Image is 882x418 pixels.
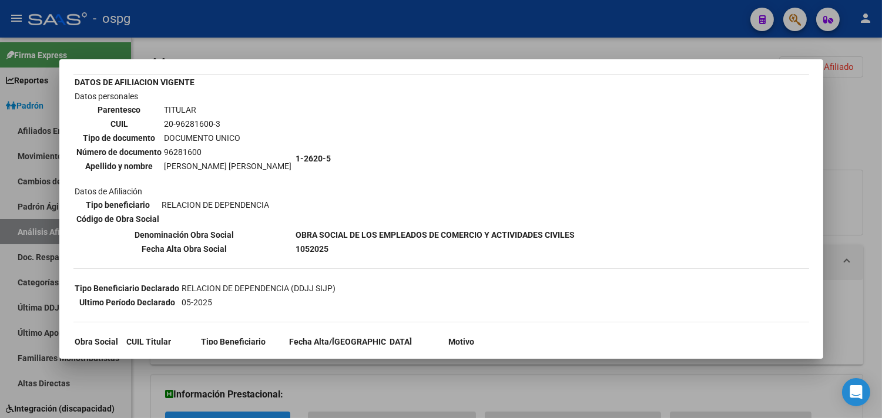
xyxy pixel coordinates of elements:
[75,335,119,348] th: Obra Social
[164,160,293,173] td: [PERSON_NAME] [PERSON_NAME]
[414,335,509,348] th: Motivo
[182,296,337,309] td: 05-2025
[296,244,329,254] b: 1052025
[162,198,270,211] td: RELACION DE DEPENDENCIA
[164,146,293,159] td: 96281600
[179,335,288,348] th: Tipo Beneficiario
[296,154,331,163] b: 1-2620-5
[75,296,180,309] th: Ultimo Período Declarado
[164,117,293,130] td: 20-96281600-3
[182,282,337,295] td: RELACION DE DEPENDENCIA (DDJJ SIJP)
[164,103,293,116] td: TITULAR
[120,335,178,348] th: CUIL Titular
[76,146,163,159] th: Número de documento
[75,90,294,227] td: Datos personales Datos de Afiliación
[75,242,294,255] th: Fecha Alta Obra Social
[76,132,163,144] th: Tipo de documento
[76,103,163,116] th: Parentesco
[76,160,163,173] th: Apellido y nombre
[75,282,180,295] th: Tipo Beneficiario Declarado
[75,228,294,241] th: Denominación Obra Social
[164,132,293,144] td: DOCUMENTO UNICO
[76,198,160,211] th: Tipo beneficiario
[76,117,163,130] th: CUIL
[296,230,575,240] b: OBRA SOCIAL DE LOS EMPLEADOS DE COMERCIO Y ACTIVIDADES CIVILES
[289,335,413,348] th: Fecha Alta/[GEOGRAPHIC_DATA]
[75,77,195,87] b: DATOS DE AFILIACION VIGENTE
[842,378,870,406] div: Open Intercom Messenger
[76,213,160,225] th: Código de Obra Social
